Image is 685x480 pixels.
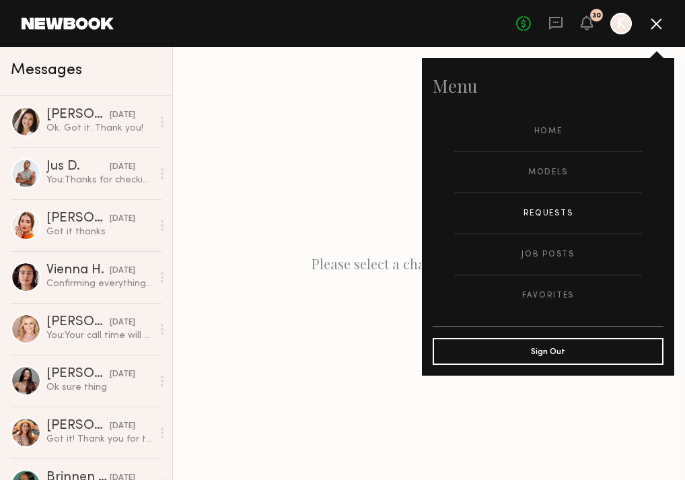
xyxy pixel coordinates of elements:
div: You: Your call time will be at 3pm. We'll be there earlier. Thanks! [46,329,152,342]
div: [PERSON_NAME] [46,212,110,226]
div: Confirming everything! I’ll come with my hair straightened as well [46,277,152,290]
div: [PERSON_NAME] [46,316,110,329]
div: [PERSON_NAME] [46,108,110,122]
div: [PERSON_NAME] [46,419,110,433]
button: Sign Out [433,338,663,365]
div: [DATE] [110,109,135,122]
div: Ok sure thing [46,381,152,394]
div: [DATE] [110,368,135,381]
div: Got it! Thank you for the update [46,433,152,446]
div: Got it thanks [46,226,152,238]
div: 30 [592,12,601,20]
a: Requests [454,193,642,234]
a: Job Posts [454,234,642,275]
div: [DATE] [110,265,135,277]
div: Vienna H. [46,264,110,277]
div: [DATE] [110,316,135,329]
div: [PERSON_NAME] [46,368,110,381]
a: Models [454,152,642,193]
div: [DATE] [110,213,135,226]
div: Jus D. [46,160,110,174]
div: Please select a chat to start messaging [173,47,685,480]
a: Home [454,111,642,151]
a: K [610,13,632,34]
div: Ok. Got it. Thank you! [46,122,152,135]
a: Favorites [454,275,642,316]
div: [DATE] [110,161,135,174]
div: [DATE] [110,420,135,433]
div: You: Thanks for checking! We'd like you as close to the photos we showed to the client. So clean ... [46,174,152,186]
span: Messages [11,63,82,78]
